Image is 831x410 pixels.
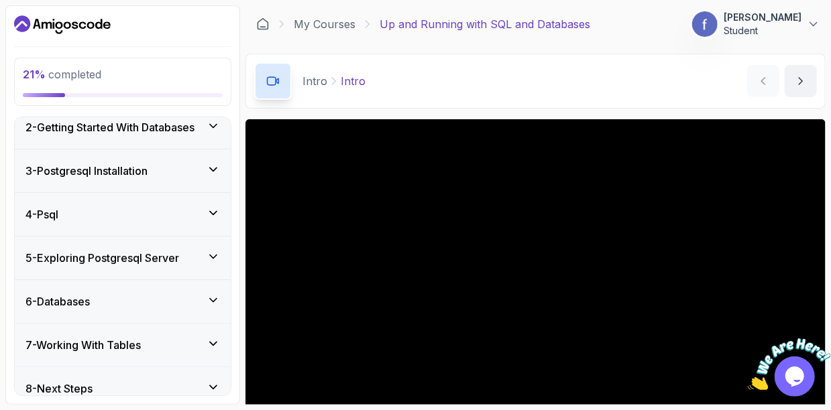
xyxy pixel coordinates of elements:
[25,337,141,353] h3: 7 - Working With Tables
[15,106,231,149] button: 2-Getting Started With Databases
[25,206,58,222] h3: 4 - Psql
[294,16,355,32] a: My Courses
[748,326,831,390] iframe: chat widget
[15,236,231,279] button: 5-Exploring Postgresql Server
[25,293,90,310] h3: 6 - Databases
[341,73,366,89] p: Intro
[25,381,93,397] h3: 8 - Next Steps
[785,65,817,97] button: next content
[692,11,718,37] img: user profile image
[15,367,231,410] button: 8-Next Steps
[15,193,231,236] button: 4-Psql
[724,24,801,38] p: Student
[724,11,801,24] p: [PERSON_NAME]
[302,73,327,89] p: Intro
[380,16,590,32] p: Up and Running with SQL and Databases
[747,65,779,97] button: previous content
[23,68,46,81] span: 21 %
[25,250,179,266] h3: 5 - Exploring Postgresql Server
[23,68,101,81] span: completed
[15,324,231,366] button: 7-Working With Tables
[15,280,231,323] button: 6-Databases
[25,163,148,179] h3: 3 - Postgresql Installation
[15,149,231,192] button: 3-Postgresql Installation
[256,17,270,31] a: Dashboard
[14,14,111,36] a: Dashboard
[691,11,820,38] button: user profile image[PERSON_NAME]Student
[25,119,195,135] h3: 2 - Getting Started With Databases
